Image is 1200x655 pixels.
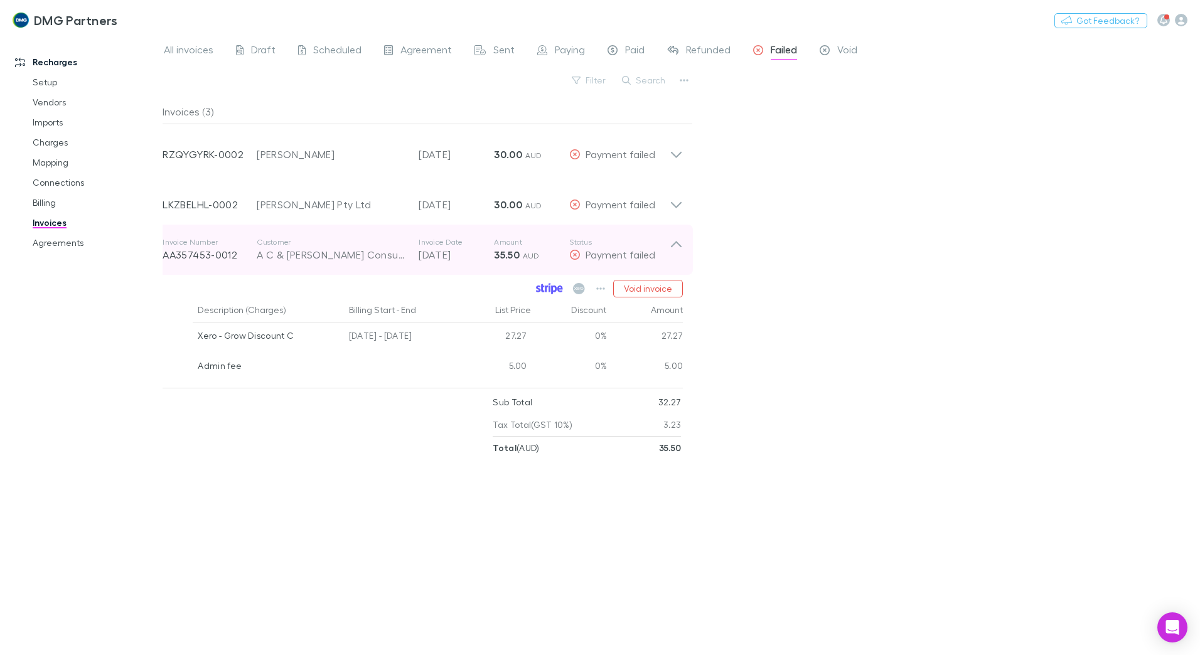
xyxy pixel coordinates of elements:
[663,413,681,436] p: 3.23
[616,73,673,88] button: Search
[608,322,683,353] div: 27.27
[344,322,457,353] div: [DATE] - [DATE]
[163,147,257,162] p: RZQYGYRK-0002
[569,237,670,247] p: Status
[837,43,857,60] span: Void
[771,43,797,60] span: Failed
[419,237,494,247] p: Invoice Date
[153,124,693,174] div: RZQYGYRK-0002[PERSON_NAME][DATE]30.00 AUDPayment failed
[586,198,655,210] span: Payment failed
[493,437,539,459] p: ( AUD )
[659,442,682,453] strong: 35.50
[419,247,494,262] p: [DATE]
[20,152,169,173] a: Mapping
[532,353,608,383] div: 0%
[20,173,169,193] a: Connections
[525,151,542,160] span: AUD
[313,43,362,60] span: Scheduled
[608,353,683,383] div: 5.00
[658,391,682,413] p: 32.27
[20,233,169,253] a: Agreements
[20,132,169,152] a: Charges
[494,248,520,261] strong: 35.50
[20,92,169,112] a: Vendors
[457,322,532,353] div: 27.27
[34,13,118,28] h3: DMG Partners
[20,213,169,233] a: Invoices
[686,43,731,60] span: Refunded
[257,197,406,212] div: [PERSON_NAME] Pty Ltd
[257,147,406,162] div: [PERSON_NAME]
[20,193,169,213] a: Billing
[494,198,522,211] strong: 30.00
[400,43,452,60] span: Agreement
[198,322,339,349] div: Xero - Grow Discount C
[419,197,494,212] p: [DATE]
[1157,612,1187,642] div: Open Intercom Messenger
[493,413,572,436] p: Tax Total (GST 10%)
[198,353,339,379] div: Admin fee
[586,148,655,160] span: Payment failed
[3,52,169,72] a: Recharges
[493,391,532,413] p: Sub Total
[565,73,613,88] button: Filter
[625,43,645,60] span: Paid
[494,148,522,161] strong: 30.00
[251,43,276,60] span: Draft
[163,247,257,262] p: AA357453-0012
[523,251,540,260] span: AUD
[5,5,125,35] a: DMG Partners
[419,147,494,162] p: [DATE]
[586,248,655,260] span: Payment failed
[613,280,683,297] button: Void invoice
[493,442,517,453] strong: Total
[20,72,169,92] a: Setup
[164,43,213,60] span: All invoices
[532,322,608,353] div: 0%
[257,247,406,262] div: A C & [PERSON_NAME] Consultancy Pty Ltd
[20,112,169,132] a: Imports
[13,13,29,28] img: DMG Partners's Logo
[525,201,542,210] span: AUD
[555,43,585,60] span: Paying
[153,174,693,225] div: LKZBELHL-0002[PERSON_NAME] Pty Ltd[DATE]30.00 AUDPayment failed
[494,237,569,247] p: Amount
[493,43,515,60] span: Sent
[257,237,406,247] p: Customer
[153,225,693,275] div: Invoice NumberAA357453-0012CustomerA C & [PERSON_NAME] Consultancy Pty LtdInvoice Date[DATE]Amoun...
[457,353,532,383] div: 5.00
[163,237,257,247] p: Invoice Number
[163,197,257,212] p: LKZBELHL-0002
[1054,13,1147,28] button: Got Feedback?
